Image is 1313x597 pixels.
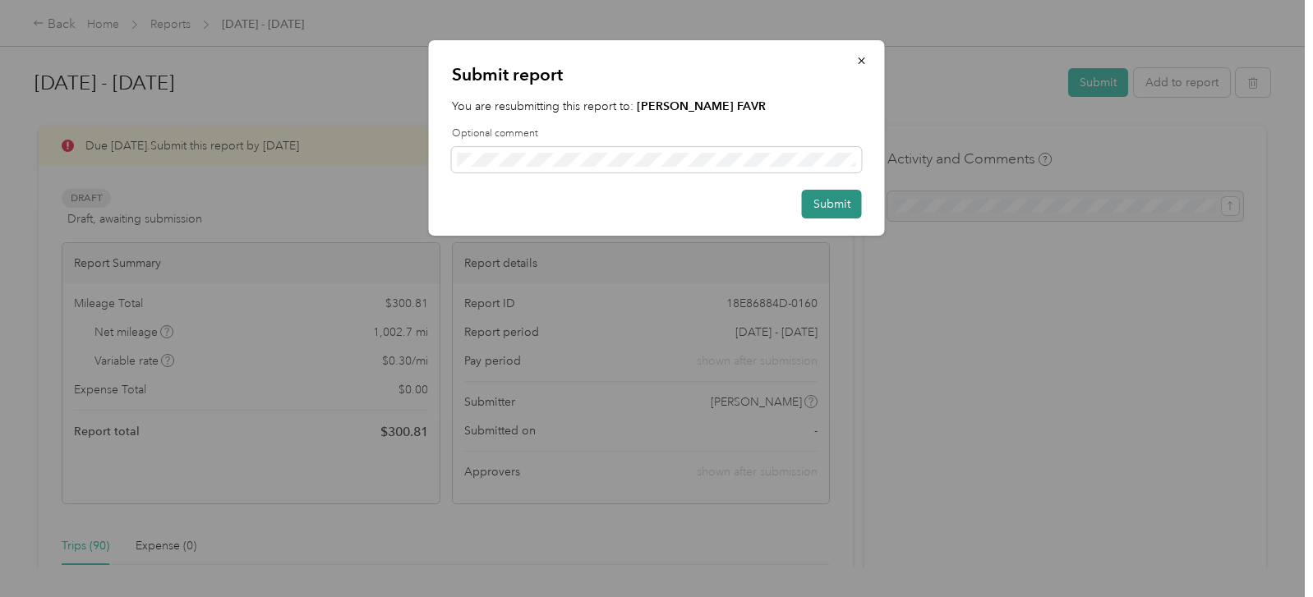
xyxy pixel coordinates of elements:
label: Optional comment [452,126,862,141]
button: Submit [802,190,862,218]
strong: [PERSON_NAME] FAVR [637,99,766,113]
p: You are resubmitting this report to: [452,98,862,115]
p: Submit report [452,63,862,86]
iframe: Everlance-gr Chat Button Frame [1221,505,1313,597]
